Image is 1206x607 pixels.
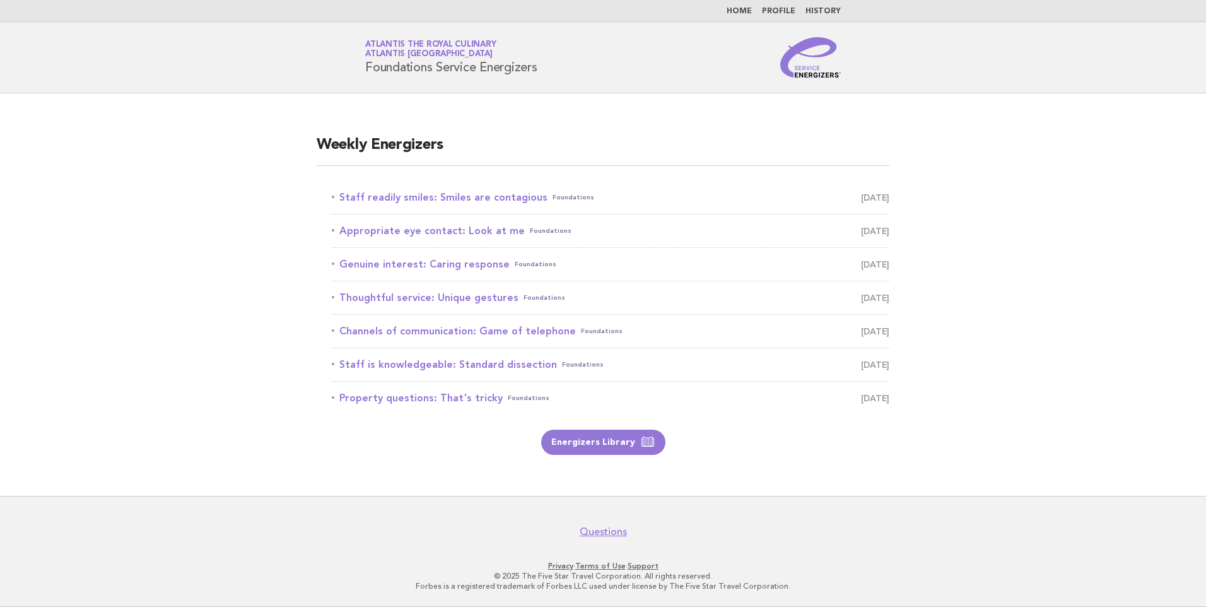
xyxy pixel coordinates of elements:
[317,135,889,166] h2: Weekly Energizers
[515,256,556,273] span: Foundations
[332,356,889,374] a: Staff is knowledgeable: Standard dissectionFoundations [DATE]
[575,562,626,570] a: Terms of Use
[217,571,989,581] p: © 2025 The Five Star Travel Corporation. All rights reserved.
[861,189,889,206] span: [DATE]
[562,356,604,374] span: Foundations
[508,389,549,407] span: Foundations
[332,389,889,407] a: Property questions: That's trickyFoundations [DATE]
[861,222,889,240] span: [DATE]
[580,526,627,538] a: Questions
[217,581,989,591] p: Forbes is a registered trademark of Forbes LLC used under license by The Five Star Travel Corpora...
[365,41,537,74] h1: Foundations Service Energizers
[805,8,841,15] a: History
[217,561,989,571] p: · ·
[332,222,889,240] a: Appropriate eye contact: Look at meFoundations [DATE]
[548,562,573,570] a: Privacy
[780,37,841,78] img: Service Energizers
[861,356,889,374] span: [DATE]
[762,8,795,15] a: Profile
[332,256,889,273] a: Genuine interest: Caring responseFoundations [DATE]
[365,50,493,59] span: Atlantis [GEOGRAPHIC_DATA]
[524,289,565,307] span: Foundations
[332,289,889,307] a: Thoughtful service: Unique gesturesFoundations [DATE]
[332,189,889,206] a: Staff readily smiles: Smiles are contagiousFoundations [DATE]
[861,389,889,407] span: [DATE]
[332,322,889,340] a: Channels of communication: Game of telephoneFoundations [DATE]
[861,289,889,307] span: [DATE]
[727,8,752,15] a: Home
[581,322,623,340] span: Foundations
[628,562,659,570] a: Support
[861,256,889,273] span: [DATE]
[553,189,594,206] span: Foundations
[541,430,665,455] a: Energizers Library
[861,322,889,340] span: [DATE]
[365,40,496,58] a: Atlantis the Royal CulinaryAtlantis [GEOGRAPHIC_DATA]
[530,222,571,240] span: Foundations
